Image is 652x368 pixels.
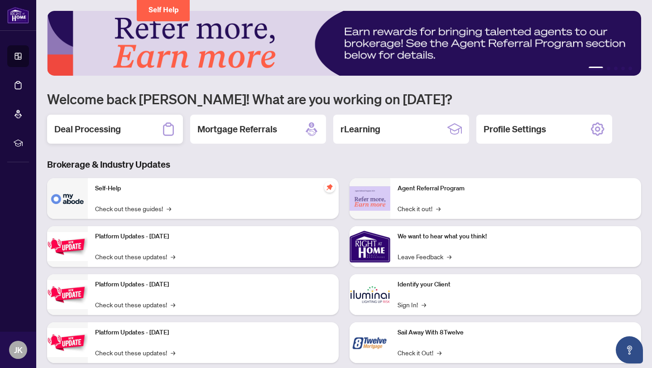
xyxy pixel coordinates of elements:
img: Identify your Client [350,274,390,315]
span: pushpin [324,182,335,193]
a: Check out these updates!→ [95,300,175,310]
a: Sign In!→ [398,300,426,310]
p: Agent Referral Program [398,184,634,194]
p: Platform Updates - [DATE] [95,328,331,338]
p: Platform Updates - [DATE] [95,232,331,242]
img: Self-Help [47,178,88,219]
h1: Welcome back [PERSON_NAME]! What are you working on [DATE]? [47,90,641,107]
a: Leave Feedback→ [398,252,451,261]
img: logo [7,7,29,24]
p: Platform Updates - [DATE] [95,280,331,290]
img: Slide 0 [47,11,641,76]
img: Platform Updates - June 23, 2025 [47,328,88,357]
a: Check it Out!→ [398,348,441,358]
span: → [436,203,441,213]
img: Platform Updates - July 21, 2025 [47,232,88,261]
span: Self Help [149,5,179,14]
button: 2 [607,67,610,70]
a: Check out these updates!→ [95,252,175,261]
span: JK [14,344,23,356]
p: Identify your Client [398,280,634,290]
button: 5 [628,67,632,70]
span: → [447,252,451,261]
h2: Profile Settings [484,123,546,136]
h2: rLearning [340,123,380,136]
h3: Brokerage & Industry Updates [47,158,641,171]
a: Check it out!→ [398,203,441,213]
p: Self-Help [95,184,331,194]
span: → [171,348,175,358]
button: 1 [589,67,603,70]
span: → [171,300,175,310]
p: Sail Away With 8Twelve [398,328,634,338]
span: → [167,203,171,213]
img: Agent Referral Program [350,186,390,211]
a: Check out these guides!→ [95,203,171,213]
h2: Mortgage Referrals [197,123,277,136]
img: Platform Updates - July 8, 2025 [47,280,88,309]
button: Open asap [616,336,643,363]
span: → [171,252,175,261]
p: We want to hear what you think! [398,232,634,242]
a: Check out these updates!→ [95,348,175,358]
img: Sail Away With 8Twelve [350,322,390,363]
button: 4 [621,67,625,70]
h2: Deal Processing [54,123,121,136]
img: We want to hear what you think! [350,226,390,267]
span: → [437,348,441,358]
span: → [422,300,426,310]
button: 3 [614,67,618,70]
